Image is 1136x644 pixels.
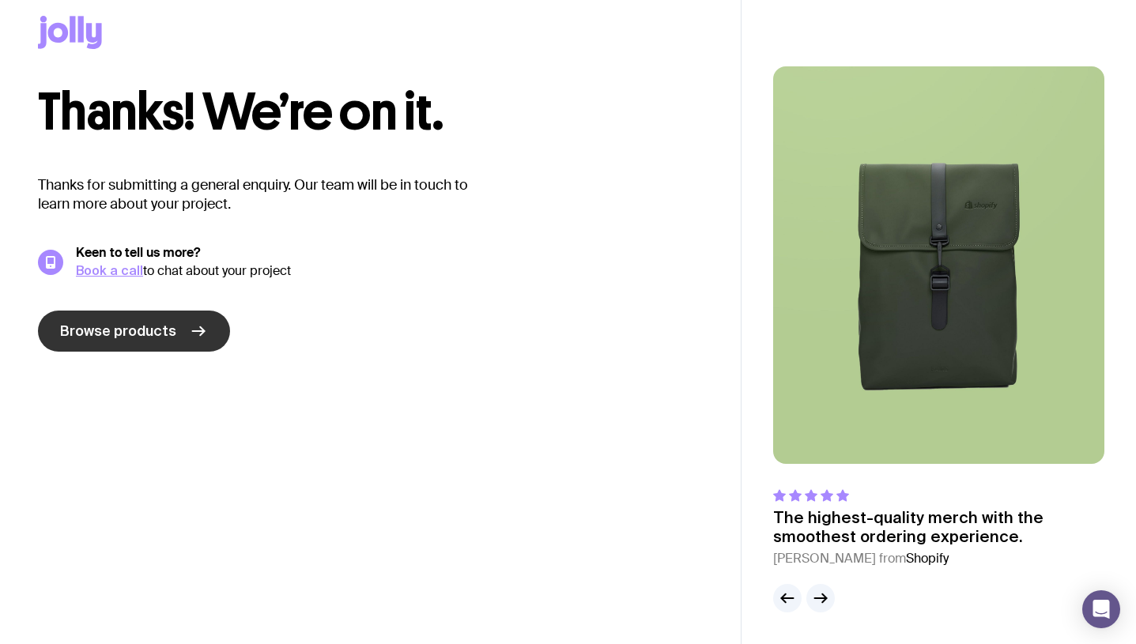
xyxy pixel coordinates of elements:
[76,263,143,277] a: Book a call
[906,550,949,567] span: Shopify
[76,245,703,261] h5: Keen to tell us more?
[773,508,1104,546] p: The highest-quality merch with the smoothest ordering experience.
[60,322,176,341] span: Browse products
[773,549,1104,568] cite: [PERSON_NAME] from
[38,311,230,352] a: Browse products
[76,262,703,279] div: to chat about your project
[38,175,493,213] p: Thanks for submitting a general enquiry. Our team will be in touch to learn more about your project.
[1082,590,1120,628] div: Open Intercom Messenger
[38,81,443,143] span: Thanks! We’re on it.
